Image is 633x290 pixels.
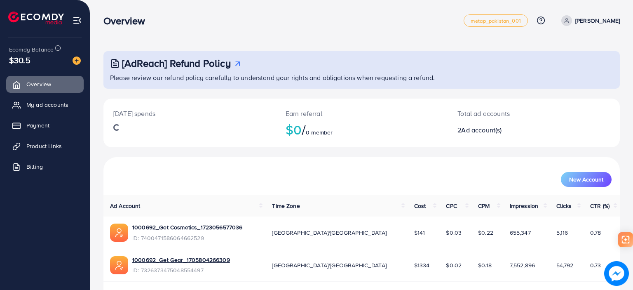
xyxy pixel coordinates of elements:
[556,202,572,210] span: Clicks
[6,158,84,175] a: Billing
[604,261,629,286] img: image
[26,121,49,130] span: Payment
[302,120,306,139] span: /
[561,172,612,187] button: New Account
[132,266,230,274] span: ID: 7326373475048554497
[590,229,601,237] span: 0.78
[9,45,54,54] span: Ecomdy Balance
[132,223,243,231] a: 1000692_Get Cosmetics_1723056577036
[110,256,128,274] img: ic-ads-acc.e4c84228.svg
[110,202,141,210] span: Ad Account
[26,101,68,109] span: My ad accounts
[286,122,438,137] h2: $0
[272,202,300,210] span: Time Zone
[9,54,30,66] span: $30.5
[414,261,430,269] span: $1334
[6,76,84,92] a: Overview
[122,57,231,69] h3: [AdReach] Refund Policy
[446,261,462,269] span: $0.02
[6,117,84,134] a: Payment
[478,261,492,269] span: $0.18
[510,229,531,237] span: 655,347
[464,14,528,27] a: metap_pakistan_001
[478,202,490,210] span: CPM
[8,12,64,24] img: logo
[478,229,493,237] span: $0.22
[575,16,620,26] p: [PERSON_NAME]
[510,202,539,210] span: Impression
[414,229,425,237] span: $141
[556,261,574,269] span: 54,792
[286,108,438,118] p: Earn referral
[446,202,457,210] span: CPC
[110,73,615,83] p: Please review our refund policy carefully to understand your rights and obligations when requesti...
[569,177,603,182] span: New Account
[103,15,152,27] h3: Overview
[306,128,333,137] span: 0 member
[26,142,62,150] span: Product Links
[556,229,568,237] span: 5,116
[446,229,462,237] span: $0.03
[26,80,51,88] span: Overview
[590,261,601,269] span: 0.73
[457,108,567,118] p: Total ad accounts
[558,15,620,26] a: [PERSON_NAME]
[6,138,84,154] a: Product Links
[272,261,387,269] span: [GEOGRAPHIC_DATA]/[GEOGRAPHIC_DATA]
[132,234,243,242] span: ID: 7400471586064662529
[471,18,521,24] span: metap_pakistan_001
[26,163,43,171] span: Billing
[461,125,502,134] span: Ad account(s)
[590,202,610,210] span: CTR (%)
[6,97,84,113] a: My ad accounts
[414,202,426,210] span: Cost
[113,108,266,118] p: [DATE] spends
[73,57,81,65] img: image
[510,261,535,269] span: 7,552,896
[132,256,230,264] a: 1000692_Get Gear_1705804266309
[457,126,567,134] h2: 2
[110,224,128,242] img: ic-ads-acc.e4c84228.svg
[73,16,82,25] img: menu
[272,229,387,237] span: [GEOGRAPHIC_DATA]/[GEOGRAPHIC_DATA]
